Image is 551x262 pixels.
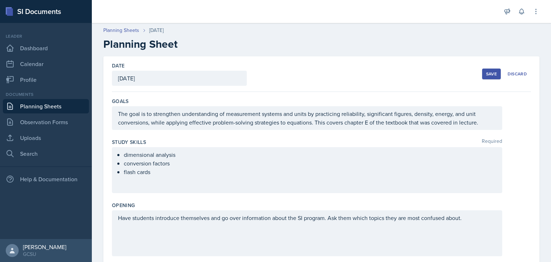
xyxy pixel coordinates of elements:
[112,202,135,209] label: Opening
[3,57,89,71] a: Calendar
[124,159,496,168] p: conversion factors
[112,139,146,146] label: Study Skills
[3,33,89,39] div: Leader
[149,27,164,34] div: [DATE]
[3,91,89,98] div: Documents
[3,72,89,87] a: Profile
[3,172,89,186] div: Help & Documentation
[508,71,527,77] div: Discard
[3,115,89,129] a: Observation Forms
[118,214,496,222] p: Have students introduce themselves and go over information about the SI program. Ask them which t...
[112,98,129,105] label: Goals
[124,168,496,176] p: flash cards
[112,62,124,69] label: Date
[3,131,89,145] a: Uploads
[3,99,89,113] a: Planning Sheets
[3,146,89,161] a: Search
[482,139,502,146] span: Required
[124,150,496,159] p: dimensional analysis
[23,243,66,251] div: [PERSON_NAME]
[486,71,497,77] div: Save
[3,41,89,55] a: Dashboard
[103,38,540,51] h2: Planning Sheet
[118,109,496,127] p: The goal is to strengthen understanding of measurement systems and units by practicing reliabilit...
[23,251,66,258] div: GCSU
[103,27,139,34] a: Planning Sheets
[504,69,531,79] button: Discard
[482,69,501,79] button: Save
